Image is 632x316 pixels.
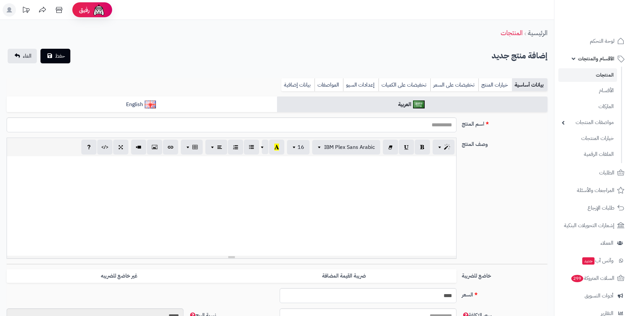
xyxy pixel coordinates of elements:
[577,186,614,195] span: المراجعات والأسئلة
[430,78,478,92] a: تخفيضات على السعر
[478,78,512,92] a: خيارات المنتج
[558,165,628,181] a: الطلبات
[600,238,613,248] span: العملاء
[145,100,156,108] img: English
[558,84,617,98] a: الأقسام
[588,203,614,213] span: طلبات الإرجاع
[40,49,70,63] button: حفظ
[298,143,304,151] span: 16
[582,257,595,265] span: جديد
[571,274,614,283] span: السلات المتروكة
[7,96,277,113] a: English
[324,143,375,151] span: IBM Plex Sans Arabic
[232,269,456,283] label: ضريبة القيمة المضافة
[459,269,550,280] label: خاضع للضريبة
[459,288,550,299] label: السعر
[558,218,628,233] a: إشعارات التحويلات البنكية
[558,99,617,114] a: الماركات
[277,96,547,113] a: العربية
[558,200,628,216] a: طلبات الإرجاع
[582,256,613,265] span: وآتس آب
[558,115,617,130] a: مواصفات المنتجات
[558,68,617,82] a: المنتجات
[501,28,523,38] a: المنتجات
[558,253,628,269] a: وآتس آبجديد
[413,100,425,108] img: العربية
[558,33,628,49] a: لوحة التحكم
[558,182,628,198] a: المراجعات والأسئلة
[379,78,430,92] a: تخفيضات على الكميات
[312,140,380,155] button: IBM Plex Sans Arabic
[315,78,343,92] a: المواصفات
[512,78,547,92] a: بيانات أساسية
[528,28,547,38] a: الرئيسية
[459,138,550,148] label: وصف المنتج
[79,6,90,14] span: رفيق
[287,140,310,155] button: 16
[558,147,617,161] a: الملفات الرقمية
[23,52,32,60] span: الغاء
[585,291,613,300] span: أدوات التسويق
[587,19,626,32] img: logo-2.png
[590,36,614,46] span: لوحة التحكم
[564,221,614,230] span: إشعارات التحويلات البنكية
[558,235,628,251] a: العملاء
[281,78,315,92] a: بيانات إضافية
[8,49,37,63] a: الغاء
[92,3,105,17] img: ai-face.png
[571,275,583,282] span: 299
[492,49,547,63] h2: إضافة منتج جديد
[55,52,65,60] span: حفظ
[7,269,232,283] label: غير خاضع للضريبه
[18,3,34,18] a: تحديثات المنصة
[558,270,628,286] a: السلات المتروكة299
[459,117,550,128] label: اسم المنتج
[558,288,628,304] a: أدوات التسويق
[578,54,614,63] span: الأقسام والمنتجات
[343,78,379,92] a: إعدادات السيو
[599,168,614,177] span: الطلبات
[558,131,617,146] a: خيارات المنتجات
